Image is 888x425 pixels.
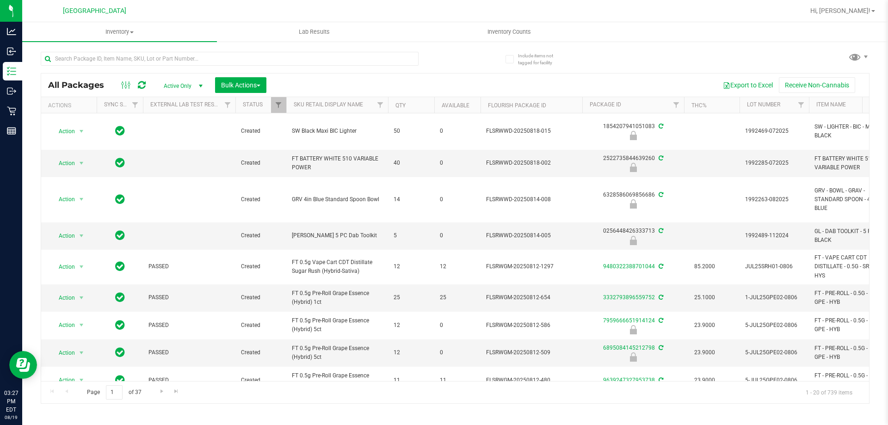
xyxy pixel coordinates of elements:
a: Available [442,102,469,109]
span: 40 [394,159,429,167]
span: 0 [440,348,475,357]
a: Flourish Package ID [488,102,546,109]
div: Newly Received [581,131,685,140]
span: Action [50,374,75,387]
p: 08/19 [4,414,18,421]
span: 23.9000 [690,346,720,359]
a: Filter [128,97,143,113]
a: 6895084145212798 [603,345,655,351]
span: select [76,291,87,304]
span: Sync from Compliance System [657,294,663,301]
span: Created [241,159,281,167]
span: GRV 4in Blue Standard Spoon Bowl [292,195,382,204]
span: In Sync [115,229,125,242]
span: 12 [394,321,429,330]
span: Action [50,346,75,359]
span: 1992263-082025 [745,195,803,204]
p: 03:27 PM EDT [4,389,18,414]
span: 12 [440,262,475,271]
span: Action [50,291,75,304]
span: 25.1000 [690,291,720,304]
span: 14 [394,195,429,204]
span: [GEOGRAPHIC_DATA] [63,7,126,15]
span: Sync from Compliance System [657,155,663,161]
span: Sync from Compliance System [657,317,663,324]
span: All Packages [48,80,113,90]
span: Action [50,157,75,170]
span: FLSRWGM-20250812-480 [486,376,577,385]
span: Action [50,193,75,206]
span: FT - PRE-ROLL - 0.5G - 5CT - GPE - HYB [814,344,884,362]
span: PASSED [148,348,230,357]
span: In Sync [115,374,125,387]
span: FT 0.5g Pre-Roll Grape Essence (Hybrid) 5ct [292,344,382,362]
span: FT - VAPE CART CDT DISTILLATE - 0.5G - SRH - HYS [814,253,884,280]
span: 0 [440,127,475,136]
span: GRV - BOWL - GRAV - STANDARD SPOON - 4IN - BLUE [814,186,884,213]
a: 9639247327953738 [603,377,655,383]
span: 25 [440,293,475,302]
a: Filter [669,97,684,113]
span: 5 [394,231,429,240]
inline-svg: Reports [7,126,16,136]
span: Hi, [PERSON_NAME]! [810,7,870,14]
a: Item Name [816,101,846,108]
div: 2522735844639260 [581,154,685,172]
div: Newly Received [581,325,685,334]
div: Actions [48,102,93,109]
span: In Sync [115,156,125,169]
span: 5-JUL25GPE02-0806 [745,376,803,385]
a: Filter [220,97,235,113]
span: 1992489-112024 [745,231,803,240]
span: select [76,260,87,273]
span: Action [50,125,75,138]
span: Sync from Compliance System [657,345,663,351]
span: select [76,229,87,242]
div: Newly Received [581,352,685,362]
span: 0 [440,159,475,167]
a: 3332793896559752 [603,294,655,301]
span: select [76,125,87,138]
span: 1 - 20 of 739 items [798,385,860,399]
span: Sync from Compliance System [657,191,663,198]
span: FT 0.5g Pre-Roll Grape Essence (Hybrid) 5ct [292,316,382,334]
a: Sku Retail Display Name [294,101,363,108]
inline-svg: Analytics [7,27,16,36]
a: Go to the last page [170,385,183,398]
span: 0 [440,231,475,240]
span: select [76,193,87,206]
div: Newly Received [581,163,685,172]
span: FLSRWGM-20250812-509 [486,348,577,357]
a: Sync Status [104,101,140,108]
span: FLSRWGM-20250812-586 [486,321,577,330]
span: Created [241,195,281,204]
span: 1992469-072025 [745,127,803,136]
a: Qty [395,102,406,109]
span: FT - PRE-ROLL - 0.5G - 5CT - GPE - HYB [814,316,884,334]
a: Package ID [590,101,621,108]
span: 12 [394,262,429,271]
span: Created [241,376,281,385]
input: 1 [106,385,123,400]
a: Filter [794,97,809,113]
span: select [76,346,87,359]
a: Filter [271,97,286,113]
a: 9480322388701044 [603,263,655,270]
span: 1992285-072025 [745,159,803,167]
span: 50 [394,127,429,136]
span: Include items not tagged for facility [518,52,564,66]
span: select [76,157,87,170]
button: Bulk Actions [215,77,266,93]
div: Newly Received [581,199,685,209]
a: Status [243,101,263,108]
span: 85.2000 [690,260,720,273]
span: FLSRWGM-20250812-654 [486,293,577,302]
span: 25 [394,293,429,302]
span: FLSRWWD-20250818-002 [486,159,577,167]
span: SW - LIGHTER - BIC - MAXI - BLACK [814,123,884,140]
span: PASSED [148,376,230,385]
span: In Sync [115,319,125,332]
span: Created [241,293,281,302]
span: In Sync [115,124,125,137]
span: FT 0.5g Pre-Roll Grape Essence (Hybrid) 5ct [292,371,382,389]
